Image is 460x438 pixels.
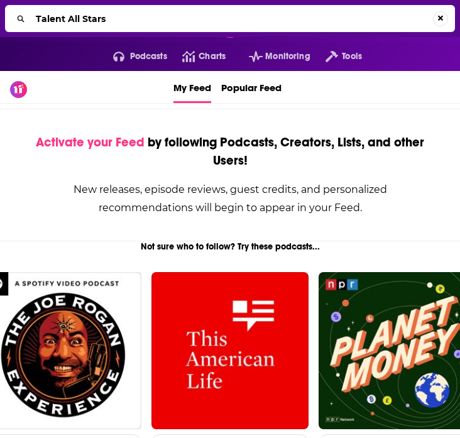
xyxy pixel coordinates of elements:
button: open menu [310,47,362,67]
img: This American Life [151,272,308,429]
span: Activate your Feed [36,134,145,150]
span: Monitoring [265,48,310,65]
span: My Feed [173,74,211,101]
div: by following Podcasts, Creators, Lists, and other Users! [31,133,429,170]
a: My Feed [173,71,211,103]
span: Tools [342,48,362,65]
button: open menu [234,47,310,67]
div: Search... [5,5,455,32]
span: Popular Feed [221,74,282,101]
button: open menu [98,47,167,67]
div: New releases, episode reviews, guest credits, and personalized recommendations will begin to appe... [31,180,429,217]
input: Search... [31,9,433,29]
span: Podcasts [130,48,167,65]
a: Charts [167,47,226,67]
span: Charts [199,48,226,65]
a: Popular Feed [221,71,282,103]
